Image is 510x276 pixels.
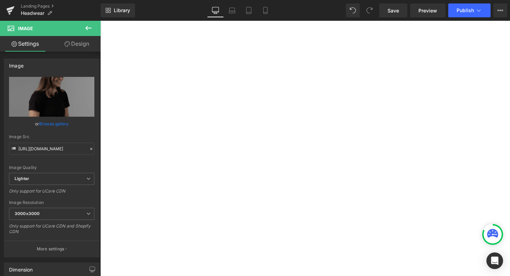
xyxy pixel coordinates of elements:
[21,10,44,16] span: Headwear
[21,3,101,9] a: Landing Pages
[9,200,94,205] div: Image Resolution
[257,3,274,17] a: Mobile
[4,241,99,257] button: More settings
[346,3,360,17] button: Undo
[39,118,69,130] a: Browse gallery
[9,223,94,239] div: Only support for UCare CDN and Shopify CDN
[486,252,503,269] div: Open Intercom Messenger
[37,246,65,252] p: More settings
[9,143,94,155] input: Link
[207,3,224,17] a: Desktop
[457,8,474,13] span: Publish
[9,134,94,139] div: Image Src
[114,7,130,14] span: Library
[363,3,376,17] button: Redo
[9,188,94,198] div: Only support for UCare CDN
[410,3,445,17] a: Preview
[101,3,135,17] a: New Library
[15,176,29,181] b: Lighter
[448,3,491,17] button: Publish
[15,211,40,216] b: 3000x3000
[224,3,240,17] a: Laptop
[18,26,33,31] span: Image
[9,263,33,273] div: Dimension
[388,7,399,14] span: Save
[52,36,102,52] a: Design
[9,120,94,127] div: or
[493,3,507,17] button: More
[9,165,94,170] div: Image Quality
[240,3,257,17] a: Tablet
[9,59,24,69] div: Image
[418,7,437,14] span: Preview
